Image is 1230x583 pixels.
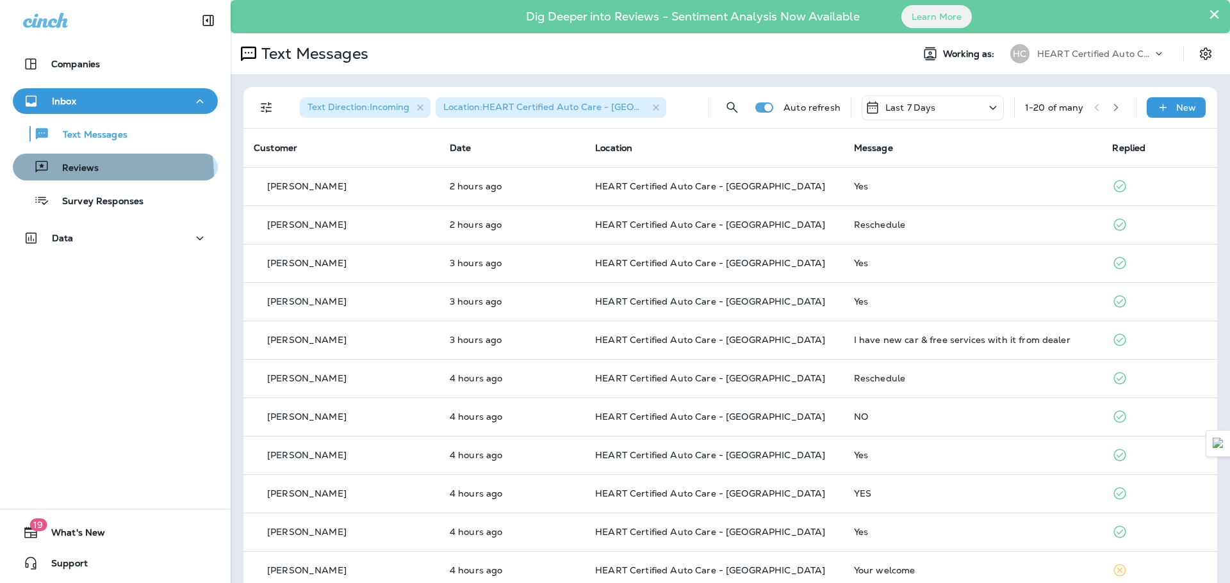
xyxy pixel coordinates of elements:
div: Text Direction:Incoming [300,97,430,118]
p: HEART Certified Auto Care [1037,49,1152,59]
span: Date [450,142,471,154]
span: HEART Certified Auto Care - [GEOGRAPHIC_DATA] [595,219,825,230]
div: YES [854,488,1092,499]
p: Oct 6, 2025 09:16 AM [450,527,575,537]
span: Message [854,142,893,154]
button: Text Messages [13,120,218,147]
div: I have new car & free services with it from dealer [854,335,1092,345]
p: Oct 6, 2025 09:39 AM [450,296,575,307]
p: [PERSON_NAME] [267,373,347,383]
span: HEART Certified Auto Care - [GEOGRAPHIC_DATA] [595,180,825,192]
p: Reviews [49,163,99,175]
button: Learn More [901,5,972,28]
p: Inbox [52,96,76,106]
button: Reviews [13,154,218,180]
img: Detect Auto [1213,438,1224,449]
p: [PERSON_NAME] [267,450,347,460]
p: Data [52,233,74,243]
p: Text Messages [256,44,368,63]
div: Your welcome [854,565,1092,575]
span: Text Direction : Incoming [307,101,409,113]
button: Inbox [13,88,218,114]
span: Working as: [943,49,997,60]
p: [PERSON_NAME] [267,181,347,191]
span: HEART Certified Auto Care - [GEOGRAPHIC_DATA] [595,257,825,269]
span: Replied [1112,142,1145,154]
span: What's New [38,527,105,543]
button: Companies [13,51,218,77]
p: Companies [51,59,100,69]
button: Support [13,550,218,576]
p: [PERSON_NAME] [267,527,347,537]
p: New [1176,102,1196,113]
button: Close [1208,4,1220,24]
span: Customer [254,142,297,154]
div: Yes [854,258,1092,268]
div: Reschedule [854,220,1092,230]
span: HEART Certified Auto Care - [GEOGRAPHIC_DATA] [595,334,825,346]
span: Support [38,558,88,573]
p: Oct 6, 2025 09:35 AM [450,335,575,345]
p: Last 7 Days [885,102,936,113]
p: [PERSON_NAME] [267,258,347,268]
span: Location [595,142,632,154]
button: Settings [1194,42,1217,65]
p: Oct 6, 2025 09:10 AM [450,565,575,575]
p: [PERSON_NAME] [267,488,347,499]
p: Oct 6, 2025 09:17 AM [450,488,575,499]
button: Data [13,225,218,251]
span: HEART Certified Auto Care - [GEOGRAPHIC_DATA] [595,449,825,461]
div: Reschedule [854,373,1092,383]
div: Yes [854,296,1092,307]
p: Oct 6, 2025 09:29 AM [450,411,575,422]
span: HEART Certified Auto Care - [GEOGRAPHIC_DATA] [595,296,825,307]
p: [PERSON_NAME] [267,220,347,230]
span: Location : HEART Certified Auto Care - [GEOGRAPHIC_DATA] [443,101,709,113]
p: Oct 6, 2025 09:58 AM [450,258,575,268]
span: HEART Certified Auto Care - [GEOGRAPHIC_DATA] [595,372,825,384]
div: Yes [854,450,1092,460]
span: HEART Certified Auto Care - [GEOGRAPHIC_DATA] [595,564,825,576]
div: NO [854,411,1092,422]
div: Location:HEART Certified Auto Care - [GEOGRAPHIC_DATA] [436,97,666,118]
span: HEART Certified Auto Care - [GEOGRAPHIC_DATA] [595,526,825,538]
p: [PERSON_NAME] [267,411,347,422]
div: 1 - 20 of many [1025,102,1084,113]
p: Text Messages [50,129,127,141]
p: Auto refresh [783,102,840,113]
span: HEART Certified Auto Care - [GEOGRAPHIC_DATA] [595,488,825,499]
p: [PERSON_NAME] [267,565,347,575]
p: Survey Responses [49,196,143,208]
p: Dig Deeper into Reviews - Sentiment Analysis Now Available [489,15,897,19]
div: Yes [854,527,1092,537]
button: Collapse Sidebar [190,8,226,33]
p: Oct 6, 2025 09:25 AM [450,450,575,460]
span: 19 [29,518,47,531]
div: HC [1010,44,1029,63]
div: Yes [854,181,1092,191]
p: [PERSON_NAME] [267,296,347,307]
p: Oct 6, 2025 10:47 AM [450,220,575,230]
p: Oct 6, 2025 09:30 AM [450,373,575,383]
button: 19What's New [13,520,218,545]
p: Oct 6, 2025 11:19 AM [450,181,575,191]
button: Search Messages [719,95,745,120]
p: [PERSON_NAME] [267,335,347,345]
button: Survey Responses [13,187,218,214]
button: Filters [254,95,279,120]
span: HEART Certified Auto Care - [GEOGRAPHIC_DATA] [595,411,825,422]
